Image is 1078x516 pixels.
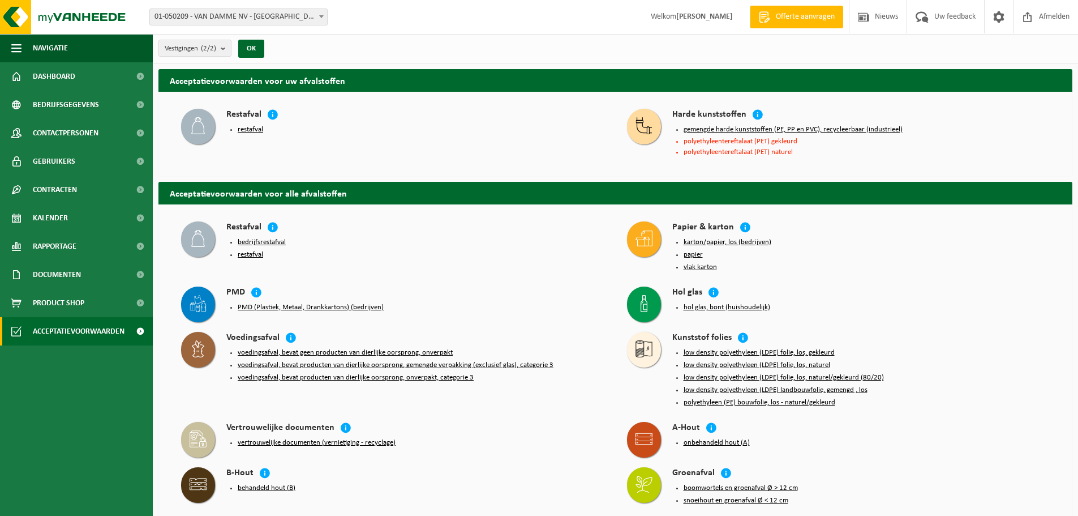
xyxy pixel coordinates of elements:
[33,119,98,147] span: Contactpersonen
[33,34,68,62] span: Navigatie
[672,422,700,435] h4: A-Hout
[684,484,798,493] button: boomwortels en groenafval Ø > 12 cm
[684,125,903,134] button: gemengde harde kunststoffen (PE, PP en PVC), recycleerbaar (industrieel)
[238,303,384,312] button: PMD (Plastiek, Metaal, Drankkartons) (bedrijven)
[238,250,263,259] button: restafval
[33,232,76,261] span: Rapportage
[226,332,280,345] h4: Voedingsafval
[226,287,245,300] h4: PMD
[158,182,1072,204] h2: Acceptatievoorwaarden voor alle afvalstoffen
[684,438,750,447] button: onbehandeld hout (A)
[201,45,216,52] count: (2/2)
[684,386,867,395] button: low density polyethyleen (LDPE) landbouwfolie, gemengd , los
[238,438,396,447] button: vertrouwelijke documenten (vernietiging - recyclage)
[238,348,453,357] button: voedingsafval, bevat geen producten van dierlijke oorsprong, onverpakt
[684,138,1050,145] li: polyethyleentereftalaat (PET) gekleurd
[149,8,328,25] span: 01-050209 - VAN DAMME NV - WAREGEM
[238,373,474,382] button: voedingsafval, bevat producten van dierlijke oorsprong, onverpakt, categorie 3
[684,398,835,407] button: polyethyleen (PE) bouwfolie, los - naturel/gekleurd
[676,12,733,21] strong: [PERSON_NAME]
[226,467,254,480] h4: B-Hout
[33,317,124,346] span: Acceptatievoorwaarden
[238,238,286,247] button: bedrijfsrestafval
[33,289,84,317] span: Product Shop
[672,109,746,122] h4: Harde kunststoffen
[165,40,216,57] span: Vestigingen
[33,261,81,289] span: Documenten
[773,11,838,23] span: Offerte aanvragen
[150,9,327,25] span: 01-050209 - VAN DAMME NV - WAREGEM
[672,287,702,300] h4: Hol glas
[684,148,1050,156] li: polyethyleentereftalaat (PET) naturel
[672,221,734,234] h4: Papier & karton
[158,40,231,57] button: Vestigingen(2/2)
[33,147,75,176] span: Gebruikers
[684,263,717,272] button: vlak karton
[238,40,264,58] button: OK
[33,91,99,119] span: Bedrijfsgegevens
[238,361,553,370] button: voedingsafval, bevat producten van dierlijke oorsprong, gemengde verpakking (exclusief glas), cat...
[226,109,261,122] h4: Restafval
[238,484,295,493] button: behandeld hout (B)
[33,62,75,91] span: Dashboard
[684,496,788,505] button: snoeihout en groenafval Ø < 12 cm
[238,125,263,134] button: restafval
[684,348,835,357] button: low density polyethyleen (LDPE) folie, los, gekleurd
[672,332,732,345] h4: Kunststof folies
[226,422,334,435] h4: Vertrouwelijke documenten
[158,69,1072,91] h2: Acceptatievoorwaarden voor uw afvalstoffen
[684,303,770,312] button: hol glas, bont (huishoudelijk)
[684,250,703,259] button: papier
[33,204,68,232] span: Kalender
[750,6,843,28] a: Offerte aanvragen
[226,221,261,234] h4: Restafval
[684,373,884,382] button: low density polyethyleen (LDPE) folie, los, naturel/gekleurd (80/20)
[684,238,771,247] button: karton/papier, los (bedrijven)
[672,467,715,480] h4: Groenafval
[684,361,830,370] button: low density polyethyleen (LDPE) folie, los, naturel
[33,176,77,204] span: Contracten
